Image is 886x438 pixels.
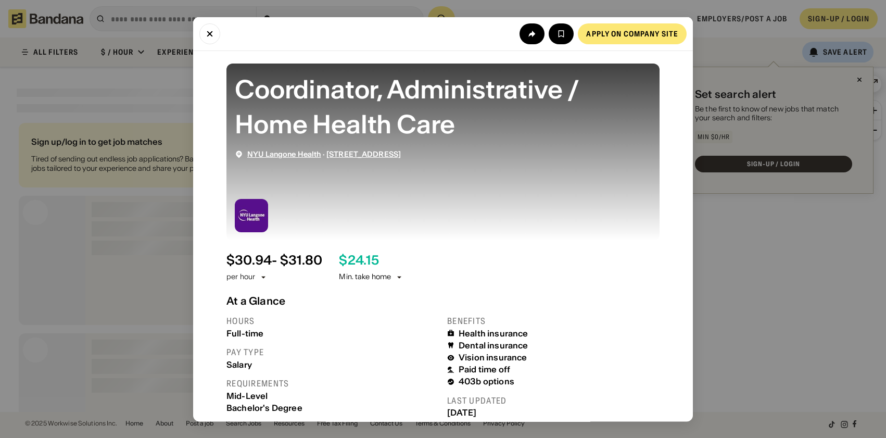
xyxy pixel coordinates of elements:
button: Close [199,23,220,44]
div: Full-time [226,328,439,338]
img: NYU Langone Health logo [235,198,268,232]
div: · [247,149,401,158]
div: Benefits [447,315,660,326]
div: [DATE] [447,408,660,418]
div: $ 30.94 - $31.80 [226,253,322,268]
div: Dental insurance [459,340,528,350]
div: At a Glance [226,294,660,307]
div: Apply on company site [586,30,678,37]
div: per hour [226,272,255,282]
div: Pay type [226,346,439,357]
a: NYU Langone Health [247,149,321,158]
div: $ 24.15 [339,253,378,268]
div: Min. take home [339,272,403,282]
div: 403b options [459,377,514,386]
div: Bachelor's Degree [226,403,439,412]
a: [STREET_ADDRESS] [326,149,401,158]
div: Requirements [226,378,439,389]
div: Vision insurance [459,353,527,362]
div: Hours [226,315,439,326]
div: Mid-Level [226,391,439,401]
div: Last updated [447,395,660,406]
div: Health insurance [459,328,528,338]
div: Paid time off [459,365,510,374]
div: Salary [226,359,439,369]
div: Coordinator, Administrative / Home Health Care [235,71,651,141]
